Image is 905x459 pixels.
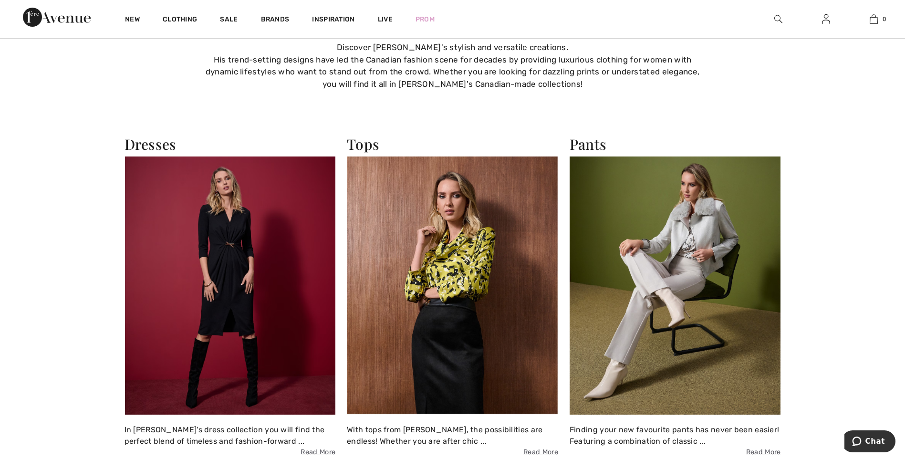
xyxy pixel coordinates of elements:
[347,136,558,153] h2: Tops
[261,15,290,25] a: Brands
[844,430,895,454] iframe: Opens a widget where you can chat to one of our agents
[774,13,782,25] img: search the website
[125,156,336,414] img: 250821041016_2653867add787.jpg
[163,15,197,25] a: Clothing
[125,447,336,458] span: Read More
[883,15,886,23] span: 0
[312,15,354,25] span: Inspiration
[202,42,703,54] div: Discover [PERSON_NAME]'s stylish and versatile creations.
[23,8,91,27] img: 1ère Avenue
[347,447,558,458] span: Read More
[125,136,336,153] h2: Dresses
[850,13,897,25] a: 0
[125,424,336,458] div: In [PERSON_NAME]'s dress collection you will find the perfect blend of timeless and fashion-forwa...
[870,13,878,25] img: My Bag
[570,136,781,153] h2: Pants
[570,156,781,414] img: 250821041143_fcda57d873a67.jpg
[220,15,238,25] a: Sale
[378,14,393,24] a: Live
[570,424,781,458] div: Finding your new favourite pants has never been easier! Featuring a combination of classic ...
[822,13,830,25] img: My Info
[347,156,558,414] img: 250821041058_778da62571b52.jpg
[125,15,140,25] a: New
[202,54,703,91] div: His trend-setting designs have led the Canadian fashion scene for decades by providing luxurious ...
[814,13,838,25] a: Sign In
[570,447,781,458] span: Read More
[347,424,558,458] div: With tops from [PERSON_NAME], the possibilities are endless! Whether you are after chic ...
[416,14,435,24] a: Prom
